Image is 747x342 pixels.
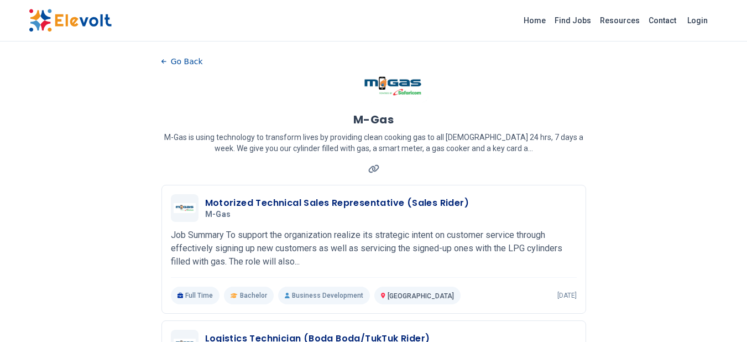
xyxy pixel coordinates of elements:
span: [GEOGRAPHIC_DATA] [388,292,454,300]
a: Resources [595,12,644,29]
img: M-Gas [174,203,196,213]
img: M-Gas [357,70,429,103]
span: Bachelor [240,291,267,300]
p: Job Summary To support the organization realize its strategic intent on customer service through ... [171,229,577,268]
a: Login [681,9,714,32]
h1: M-Gas [353,112,394,127]
a: Home [519,12,550,29]
p: M-Gas is using technology to transform lives by providing clean cooking gas to all [DEMOGRAPHIC_D... [161,132,586,154]
h3: Motorized Technical Sales Representative (Sales Rider) [205,196,469,210]
p: Business Development [278,287,370,304]
p: [DATE] [557,291,577,300]
a: Find Jobs [550,12,595,29]
a: Contact [644,12,681,29]
span: M-Gas [205,210,231,220]
img: Elevolt [29,9,112,32]
button: Go Back [161,53,203,70]
a: M-GasMotorized Technical Sales Representative (Sales Rider)M-GasJob Summary To support the organi... [171,194,577,304]
p: Full Time [171,287,220,304]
